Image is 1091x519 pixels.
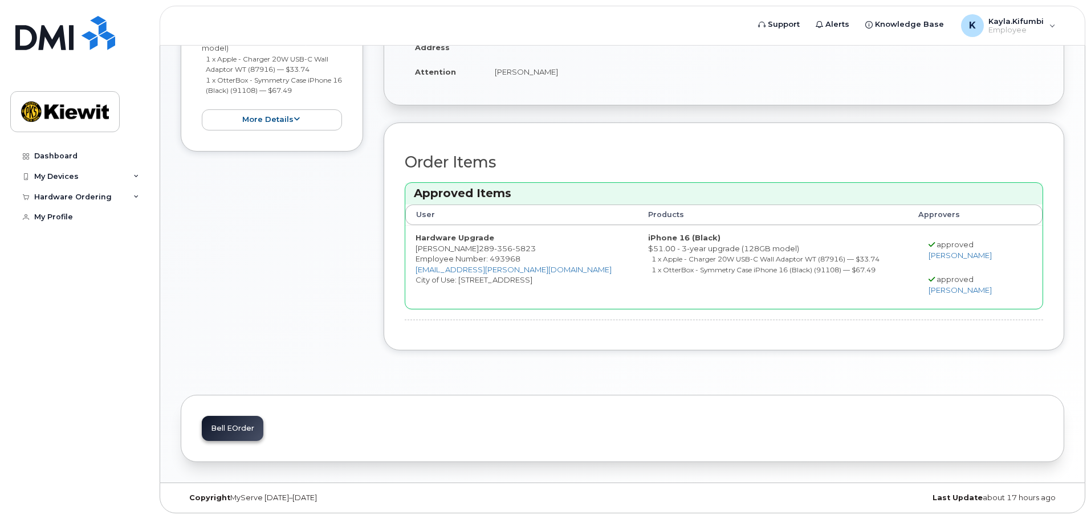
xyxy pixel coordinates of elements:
small: 1 x OtterBox - Symmetry Case iPhone 16 (Black) (91108) — $67.49 [652,265,876,274]
small: 1 x Apple - Charger 20W USB-C Wall Adaptor WT (87916) — $33.74 [206,55,328,74]
span: approved [937,275,974,284]
iframe: Messenger Launcher [1041,469,1082,510]
button: more details [202,109,342,130]
h3: Approved Items [414,186,1034,201]
a: [EMAIL_ADDRESS][PERSON_NAME][DOMAIN_NAME] [416,265,612,274]
strong: Hardware Upgrade [416,233,494,242]
span: 289 [479,244,536,253]
strong: iPhone 16 (Black) [648,233,720,242]
strong: Last Update [933,493,983,502]
td: [PERSON_NAME] City of Use: [STREET_ADDRESS] [405,225,638,309]
a: [PERSON_NAME] [929,251,992,260]
span: Alerts [825,19,849,30]
a: Knowledge Base [857,13,952,36]
small: 1 x OtterBox - Symmetry Case iPhone 16 (Black) (91108) — $67.49 [206,76,342,95]
span: Knowledge Base [875,19,944,30]
div: MyServe [DATE]–[DATE] [181,493,475,502]
span: Employee Number: 493968 [416,254,520,263]
span: approved [937,240,974,249]
div: Kayla.Kifumbi [953,14,1064,37]
a: [PERSON_NAME] [929,285,992,295]
h2: Order Items [405,154,1043,171]
th: Products [638,205,909,225]
span: Kayla.Kifumbi [988,17,1044,26]
strong: Attention [415,67,456,76]
th: Approvers [908,205,1020,225]
span: Employee [988,26,1044,35]
span: 5823 [512,244,536,253]
th: User [405,205,638,225]
div: [PERSON_NAME] $51.00 - 3-year upgrade (128GB model) [202,1,342,130]
td: $51.00 - 3-year upgrade (128GB model) [638,225,909,309]
td: [PERSON_NAME] [485,59,1043,84]
span: Support [768,19,800,30]
strong: Copyright [189,493,230,502]
small: 1 x Apple - Charger 20W USB-C Wall Adaptor WT (87916) — $33.74 [652,255,880,263]
a: Alerts [808,13,857,36]
a: Support [750,13,808,36]
div: about 17 hours ago [770,493,1064,502]
span: 356 [494,244,512,253]
strong: Shipping Address [415,32,452,52]
span: K [969,19,976,32]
